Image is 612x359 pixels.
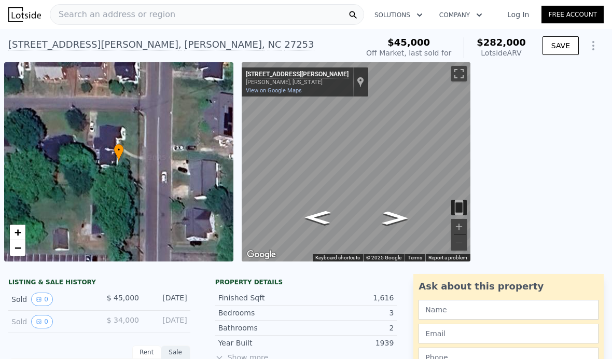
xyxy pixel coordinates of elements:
[293,208,341,228] path: Go South, N Marshall St
[357,76,364,88] a: Show location on map
[477,37,526,48] span: $282,000
[451,219,467,234] button: Zoom in
[218,323,306,333] div: Bathrooms
[371,208,419,228] path: Go North, N Marshall St
[147,293,187,306] div: [DATE]
[132,346,161,359] div: Rent
[387,37,430,48] span: $45,000
[366,255,401,260] span: © 2025 Google
[8,278,190,288] div: LISTING & SALE HISTORY
[215,278,397,286] div: Property details
[419,300,599,320] input: Name
[315,254,360,261] button: Keyboard shortcuts
[306,338,394,348] div: 1939
[408,255,422,260] a: Terms (opens in new tab)
[246,87,302,94] a: View on Google Maps
[451,66,467,81] button: Toggle fullscreen view
[114,144,124,162] div: •
[477,48,526,58] div: Lotside ARV
[31,315,53,328] button: View historical data
[306,323,394,333] div: 2
[218,338,306,348] div: Year Built
[541,6,604,23] a: Free Account
[15,226,21,239] span: +
[8,7,41,22] img: Lotside
[114,145,124,155] span: •
[31,293,53,306] button: View historical data
[495,9,541,20] a: Log In
[242,62,471,261] div: Street View
[218,293,306,303] div: Finished Sqft
[419,279,599,294] div: Ask about this property
[306,293,394,303] div: 1,616
[428,255,467,260] a: Report a problem
[50,8,175,21] span: Search an address or region
[583,35,604,56] button: Show Options
[366,48,451,58] div: Off Market, last sold for
[244,248,279,261] a: Open this area in Google Maps (opens a new window)
[161,346,190,359] div: Sale
[10,225,25,240] a: Zoom in
[419,324,599,343] input: Email
[107,294,139,302] span: $ 45,000
[366,6,431,24] button: Solutions
[431,6,491,24] button: Company
[11,315,91,328] div: Sold
[306,308,394,318] div: 3
[147,315,187,328] div: [DATE]
[451,235,467,251] button: Zoom out
[11,293,91,306] div: Sold
[543,36,579,55] button: SAVE
[15,241,21,254] span: −
[244,248,279,261] img: Google
[242,62,471,261] div: Map
[10,240,25,256] a: Zoom out
[107,316,139,324] span: $ 34,000
[451,200,467,215] button: Toggle motion tracking
[218,308,306,318] div: Bedrooms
